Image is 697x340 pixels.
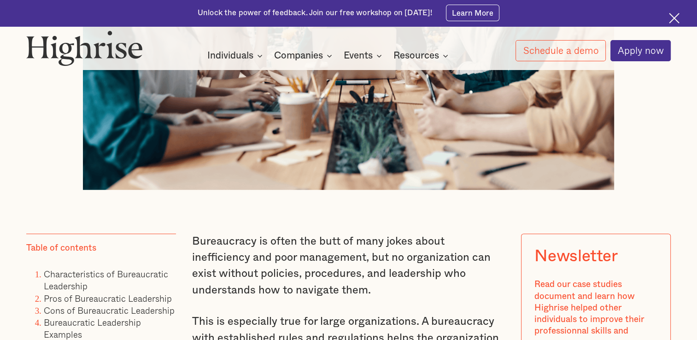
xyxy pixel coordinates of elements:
a: Learn More [446,5,500,21]
div: Newsletter [535,247,618,266]
img: Cross icon [669,13,679,23]
a: Schedule a demo [515,40,606,61]
a: Pros of Bureaucratic Leadership [44,292,172,305]
div: Table of contents [26,242,96,254]
img: Highrise logo [26,30,143,65]
div: Resources [393,50,451,61]
div: Individuals [207,50,265,61]
div: Companies [274,50,335,61]
a: Apply now [610,40,671,61]
p: Bureaucracy is often the butt of many jokes about inefficiency and poor management, but no organi... [192,234,505,299]
div: Companies [274,50,323,61]
a: Cons of Bureaucratic Leadership [44,304,175,317]
div: Unlock the power of feedback. Join our free workshop on [DATE]! [198,8,433,18]
div: Events [344,50,373,61]
div: Events [344,50,385,61]
a: Characteristics of Bureaucratic Leadership [44,267,168,293]
div: Resources [393,50,439,61]
div: Individuals [207,50,253,61]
